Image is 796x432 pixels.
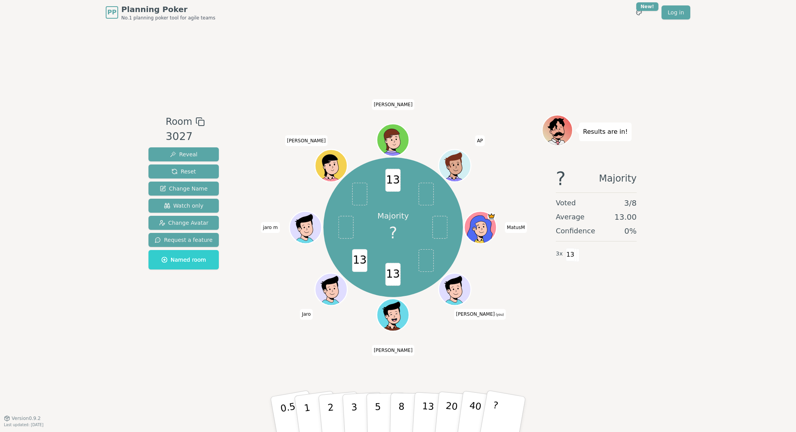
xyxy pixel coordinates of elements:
[148,147,219,161] button: Reveal
[261,222,279,233] span: Click to change your name
[556,226,595,236] span: Confidence
[372,345,415,356] span: Click to change your name
[505,222,527,233] span: Click to change your name
[107,8,116,17] span: PP
[475,135,485,146] span: Click to change your name
[121,4,215,15] span: Planning Poker
[148,250,219,269] button: Named room
[352,249,367,272] span: 13
[488,212,496,220] span: MatusM is the host
[106,4,215,21] a: PPPlanning PokerNo.1 planning poker tool for agile teams
[166,115,192,129] span: Room
[4,423,44,427] span: Last updated: [DATE]
[662,5,690,19] a: Log in
[171,168,196,175] span: Reset
[285,135,328,146] span: Click to change your name
[372,99,415,110] span: Click to change your name
[159,219,209,227] span: Change Avatar
[148,233,219,247] button: Request a feature
[148,182,219,196] button: Change Name
[614,212,637,222] span: 13.00
[583,126,628,137] p: Results are in!
[166,129,204,145] div: 3027
[624,198,637,208] span: 3 / 8
[454,309,506,320] span: Click to change your name
[377,210,409,221] p: Majority
[386,263,401,286] span: 13
[170,150,197,158] span: Reveal
[632,5,646,19] button: New!
[495,313,504,317] span: (you)
[148,199,219,213] button: Watch only
[386,169,401,192] span: 13
[148,164,219,178] button: Reset
[556,250,563,258] span: 3 x
[566,248,575,261] span: 13
[624,226,637,236] span: 0 %
[556,169,566,188] span: ?
[12,415,41,422] span: Version 0.9.2
[155,236,213,244] span: Request a feature
[636,2,658,11] div: New!
[148,216,219,230] button: Change Avatar
[599,169,637,188] span: Majority
[160,185,208,192] span: Change Name
[164,202,204,210] span: Watch only
[4,415,41,422] button: Version0.9.2
[161,256,206,264] span: Named room
[556,198,576,208] span: Voted
[121,15,215,21] span: No.1 planning poker tool for agile teams
[440,274,470,304] button: Click to change your avatar
[300,309,313,320] span: Click to change your name
[389,221,397,245] span: ?
[556,212,585,222] span: Average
